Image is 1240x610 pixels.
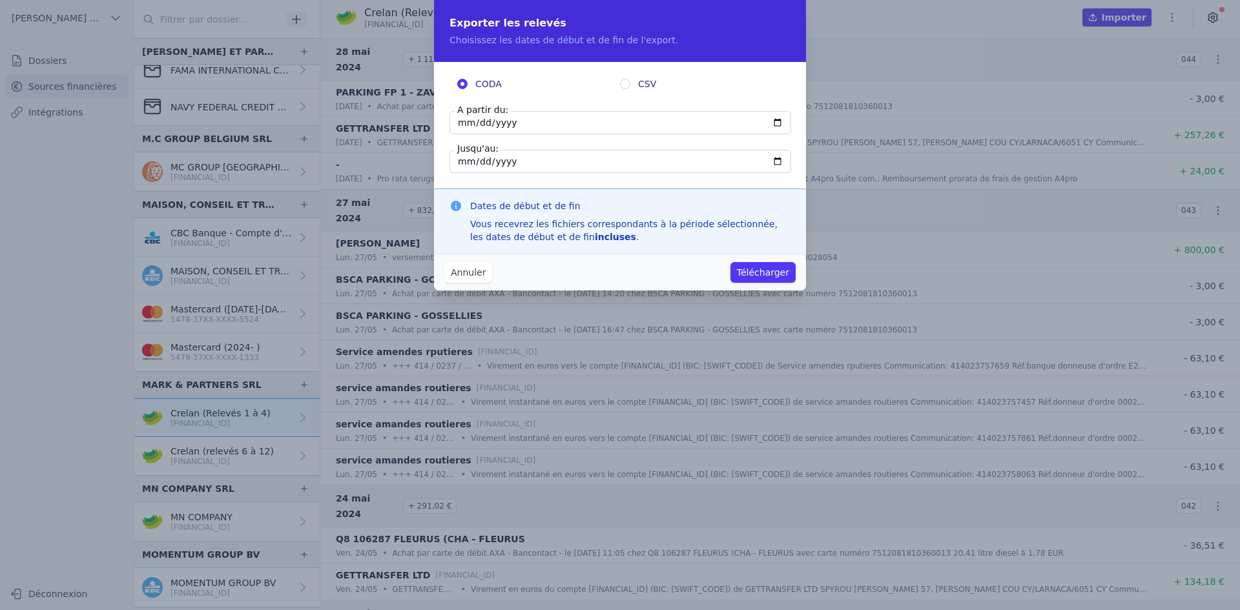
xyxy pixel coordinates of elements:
label: CSV [620,77,783,90]
span: CODA [475,77,502,90]
div: Vous recevrez les fichiers correspondants à la période sélectionnée, les dates de début et de fin . [470,218,790,243]
label: Jusqu'au: [455,142,501,155]
button: Télécharger [730,262,796,283]
input: CSV [620,79,630,89]
label: CODA [457,77,620,90]
label: A partir du: [455,103,511,116]
h2: Exporter les relevés [449,15,790,31]
input: CODA [457,79,468,89]
button: Annuler [444,262,492,283]
span: CSV [638,77,656,90]
strong: incluses [595,232,636,242]
h3: Dates de début et de fin [470,199,790,212]
p: Choisissez les dates de début et de fin de l'export. [449,34,790,46]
